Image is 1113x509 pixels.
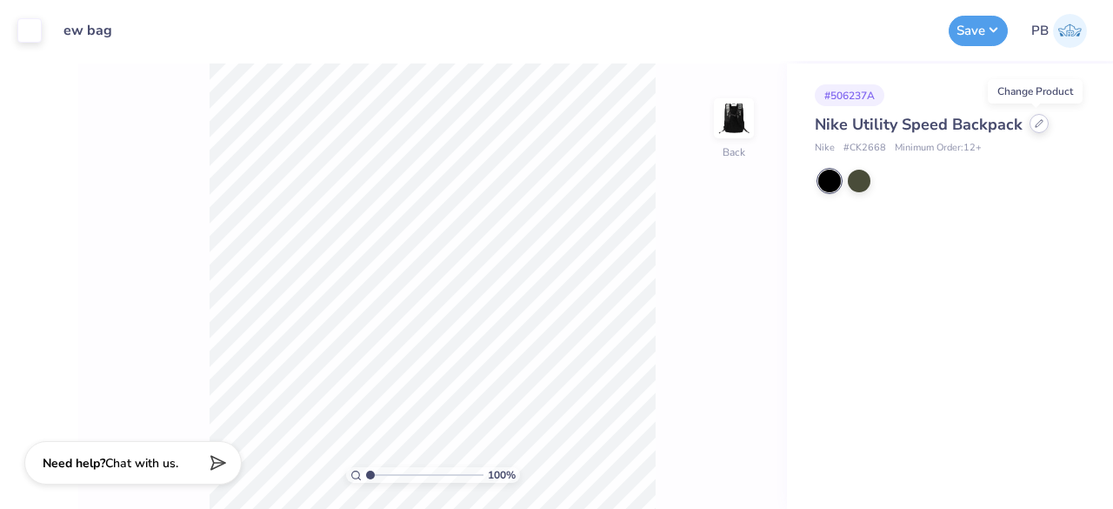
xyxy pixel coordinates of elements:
[488,467,516,483] span: 100 %
[1031,21,1049,41] span: PB
[1053,14,1087,48] img: Pipyana Biswas
[1031,14,1087,48] a: PB
[43,455,105,472] strong: Need help?
[949,16,1008,46] button: Save
[716,101,751,136] img: Back
[895,141,982,156] span: Minimum Order: 12 +
[815,141,835,156] span: Nike
[105,455,178,472] span: Chat with us.
[723,144,745,160] div: Back
[815,84,884,106] div: # 506237A
[815,114,1023,135] span: Nike Utility Speed Backpack
[843,141,886,156] span: # CK2668
[50,13,136,48] input: Untitled Design
[988,79,1083,104] div: Change Product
